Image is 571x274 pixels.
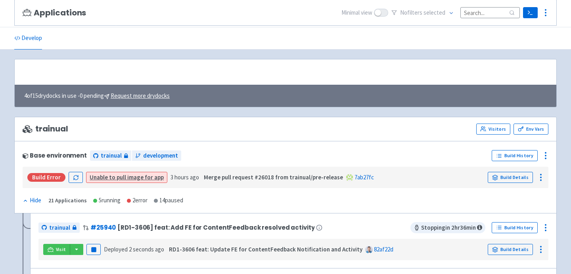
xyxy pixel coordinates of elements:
a: trainual [38,223,80,233]
div: 2 error [127,196,148,205]
a: Build History [492,150,538,161]
a: Build Details [488,172,533,183]
a: development [132,150,181,161]
span: Deployed [104,245,164,253]
a: 82af22d [374,245,393,253]
div: Build Error [27,173,65,182]
span: selected [423,9,445,16]
a: Build History [492,222,538,233]
span: Visit [56,246,66,253]
a: Terminal [523,7,538,18]
a: Develop [14,27,42,49]
div: 5 running [93,196,121,205]
button: Pause [86,244,101,255]
button: Hide [23,196,42,205]
div: Base environment [23,152,87,159]
h3: Applications [23,8,86,17]
u: Request more drydocks [111,92,170,99]
strong: RD1-3606 feat: Update FE for ContentFeedback Notification and Activity [169,245,362,253]
span: trainual [23,124,68,133]
a: Env Vars [514,124,548,135]
a: trainual [90,150,131,161]
div: 14 paused [154,196,183,205]
span: development [143,151,178,160]
div: Hide [23,196,41,205]
time: 2 seconds ago [129,245,164,253]
a: Visitors [476,124,510,135]
strong: Merge pull request #26018 from trainual/pre-release [204,173,343,181]
span: 4 of 15 drydocks in use - 0 pending [24,91,170,101]
a: Visit [43,244,70,255]
span: trainual [101,151,122,160]
a: Build Details [488,244,533,255]
span: Stopping in 2 hr 36 min [410,222,485,233]
input: Search... [460,7,520,18]
span: No filter s [400,8,445,17]
span: [RD1-3606] feat: Add FE for ContentFeedback resolved activity [117,224,314,231]
time: 3 hours ago [171,173,199,181]
div: 21 Applications [48,196,87,205]
a: 7ab27fc [354,173,374,181]
span: trainual [49,223,70,232]
a: Unable to pull image for app [90,173,164,181]
span: Minimal view [341,8,372,17]
a: #25940 [90,223,116,232]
